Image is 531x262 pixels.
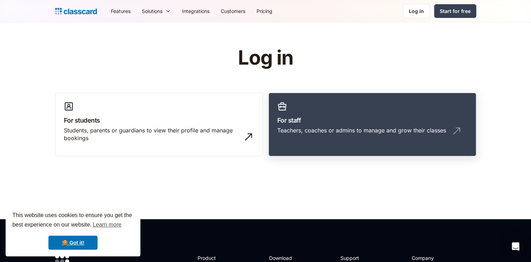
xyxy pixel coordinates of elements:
h3: For staff [277,116,467,125]
div: Solutions [136,3,177,19]
a: Pricing [251,3,278,19]
a: home [55,6,97,16]
div: Teachers, coaches or admins to manage and grow their classes [277,126,446,134]
div: Open Intercom Messenger [507,238,524,255]
a: Log in [403,4,430,18]
a: Customers [215,3,251,19]
h2: Download [269,254,298,262]
a: For studentsStudents, parents or guardians to view their profile and manage bookings [55,93,263,157]
h2: Product [198,254,235,262]
div: Start for free [440,7,471,15]
div: Students, parents or guardians to view their profile and manage bookings [64,126,240,142]
a: learn more about cookies [92,220,122,230]
div: Solutions [142,7,162,15]
a: Start for free [434,4,476,18]
div: cookieconsent [6,204,140,256]
h1: Log in [154,47,377,69]
h2: Company [412,254,458,262]
a: Integrations [177,3,215,19]
a: Features [105,3,136,19]
a: dismiss cookie message [48,236,98,250]
div: Log in [409,7,424,15]
h2: Support [340,254,369,262]
a: For staffTeachers, coaches or admins to manage and grow their classes [268,93,476,157]
h3: For students [64,116,254,125]
span: This website uses cookies to ensure you get the best experience on our website. [12,211,134,230]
